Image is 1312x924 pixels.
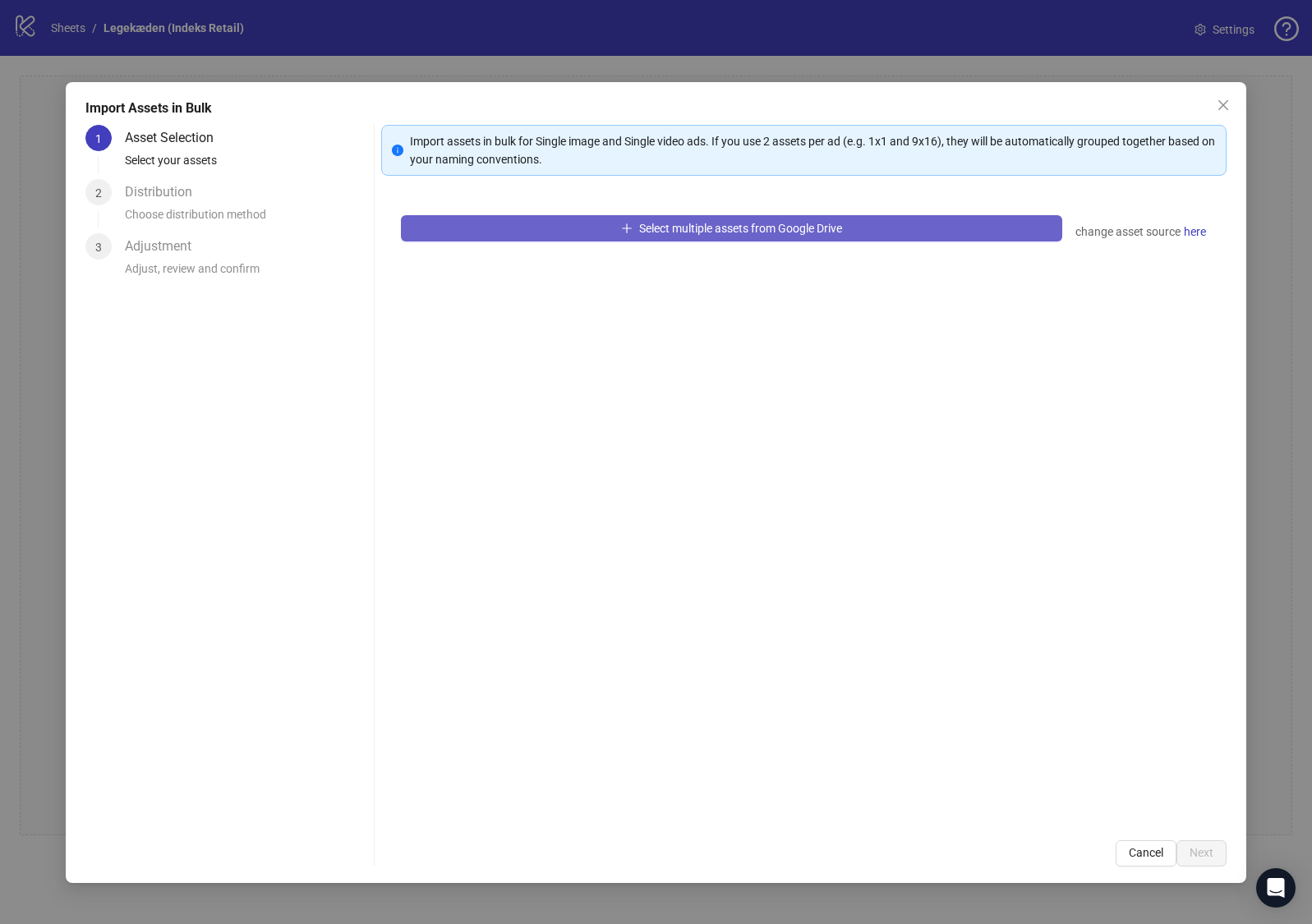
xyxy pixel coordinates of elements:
[1256,868,1296,908] div: Open Intercom Messenger
[621,223,633,234] span: plus
[95,241,102,254] span: 3
[392,145,403,156] span: info-circle
[95,132,102,145] span: 1
[125,179,205,205] div: Distribution
[125,233,205,260] div: Adjustment
[1210,92,1236,118] button: Close
[125,125,227,151] div: Asset Selection
[1184,223,1206,241] span: here
[1217,99,1230,112] span: close
[125,205,367,233] div: Choose distribution method
[125,151,367,179] div: Select your assets
[410,132,1216,168] div: Import assets in bulk for Single image and Single video ads. If you use 2 assets per ad (e.g. 1x1...
[639,222,842,235] span: Select multiple assets from Google Drive
[95,186,102,200] span: 2
[1129,846,1163,859] span: Cancel
[1183,222,1207,241] a: here
[401,215,1062,241] button: Select multiple assets from Google Drive
[1075,222,1207,241] div: change asset source
[125,260,367,287] div: Adjust, review and confirm
[1176,840,1227,867] button: Next
[1116,840,1176,867] button: Cancel
[85,99,1227,118] div: Import Assets in Bulk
